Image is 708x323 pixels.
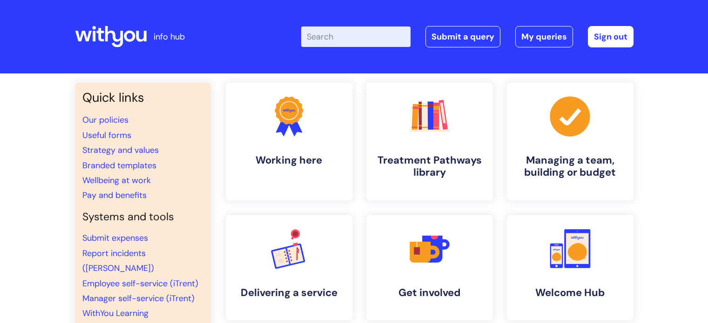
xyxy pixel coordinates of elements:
a: Welcome Hub [507,215,634,320]
a: Strategy and values [82,145,159,156]
h3: Quick links [82,90,203,105]
a: Manager self-service (iTrent) [82,293,195,304]
a: Managing a team, building or budget [507,83,634,200]
a: Our policies [82,114,128,125]
h4: Managing a team, building or budget [514,154,626,179]
h4: Treatment Pathways library [374,154,485,179]
a: Branded templates [82,160,156,171]
a: Get involved [366,215,493,320]
p: info hub [154,29,185,44]
a: Useful forms [82,130,131,141]
a: Working here [226,83,352,200]
a: WithYou Learning [82,308,148,319]
h4: Welcome Hub [514,287,626,299]
h4: Systems and tools [82,211,203,224]
h4: Get involved [374,287,485,299]
h4: Working here [233,154,345,166]
a: Delivering a service [226,215,352,320]
a: Sign out [588,26,634,47]
a: Report incidents ([PERSON_NAME]) [82,248,154,274]
a: Submit expenses [82,232,148,244]
div: | - [301,26,634,47]
a: Pay and benefits [82,190,147,201]
a: Submit a query [425,26,500,47]
h4: Delivering a service [233,287,345,299]
a: My queries [515,26,573,47]
a: Wellbeing at work [82,175,151,186]
a: Employee self-service (iTrent) [82,278,198,289]
a: Treatment Pathways library [366,83,493,200]
input: Search [301,26,411,47]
